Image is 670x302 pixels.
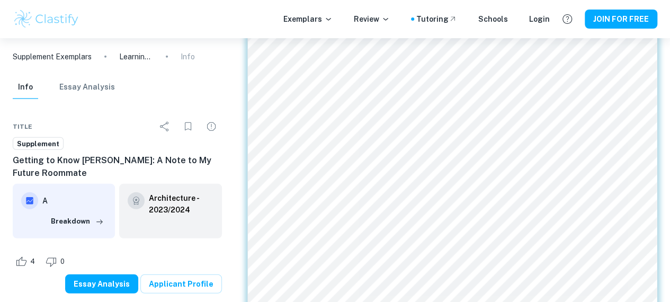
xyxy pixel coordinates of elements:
[13,51,92,63] a: Supplement Exemplars
[42,195,106,207] h6: A
[43,253,70,270] div: Dislike
[140,274,222,294] a: Applicant Profile
[13,139,63,149] span: Supplement
[201,116,222,137] div: Report issue
[13,8,80,30] img: Clastify logo
[65,274,138,294] button: Essay Analysis
[154,116,175,137] div: Share
[24,256,41,267] span: 4
[354,13,390,25] p: Review
[59,76,115,99] button: Essay Analysis
[529,13,550,25] a: Login
[416,13,457,25] a: Tutoring
[13,137,64,150] a: Supplement
[48,214,106,229] button: Breakdown
[55,256,70,267] span: 0
[13,122,32,131] span: Title
[119,51,153,63] p: Learning Perseverance Through Baking
[177,116,199,137] div: Bookmark
[13,154,222,180] h6: Getting to Know [PERSON_NAME]: A Note to My Future Roommate
[478,13,508,25] a: Schools
[13,76,38,99] button: Info
[13,253,41,270] div: Like
[283,13,333,25] p: Exemplars
[585,10,657,29] button: JOIN FOR FREE
[149,192,213,216] a: Architecture - 2023/2024
[558,10,576,28] button: Help and Feedback
[181,51,195,63] p: Info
